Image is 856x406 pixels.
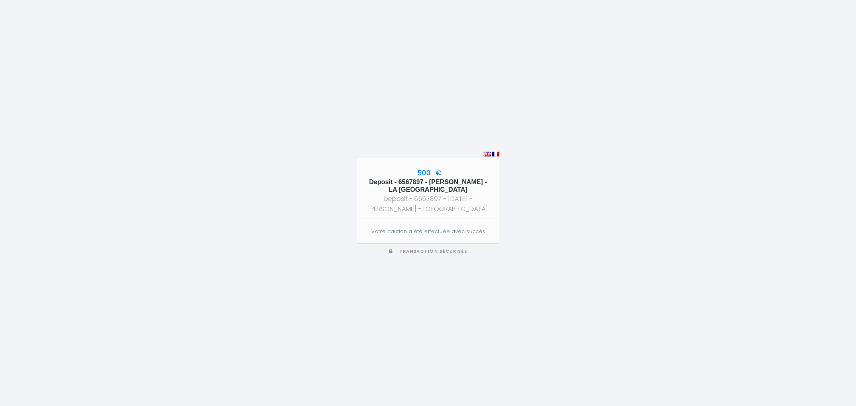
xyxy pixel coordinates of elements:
div: Deposit - 6567897 - [DATE] - [PERSON_NAME] - [GEOGRAPHIC_DATA] [364,194,492,214]
img: fr.png [492,152,499,156]
p: Votre caution a été effectuée avec succès [366,227,490,235]
img: en.png [484,152,491,156]
h5: Deposit - 6567897 - [PERSON_NAME] - LA [GEOGRAPHIC_DATA] [364,178,492,193]
span: 500 € [415,168,441,178]
span: Transaction sécurisée [399,248,467,254]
